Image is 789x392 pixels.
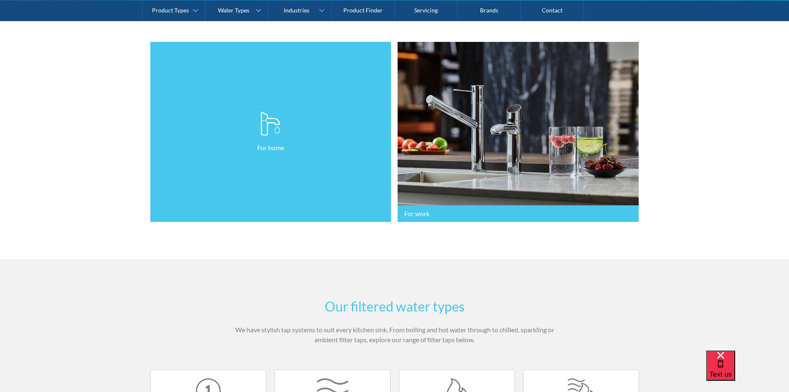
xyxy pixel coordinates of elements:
div: Product Types [152,7,189,14]
p: We have stylish tap systems to suit every kitchen sink. From boiling and hot water through to chi... [233,325,556,345]
h2: Our filtered water types [233,297,556,317]
div: Water Types [218,7,249,14]
p: For home [257,143,284,153]
div: Industries [284,7,309,14]
a: For home [150,42,391,222]
iframe: podium webchat widget bubble [706,351,789,392]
